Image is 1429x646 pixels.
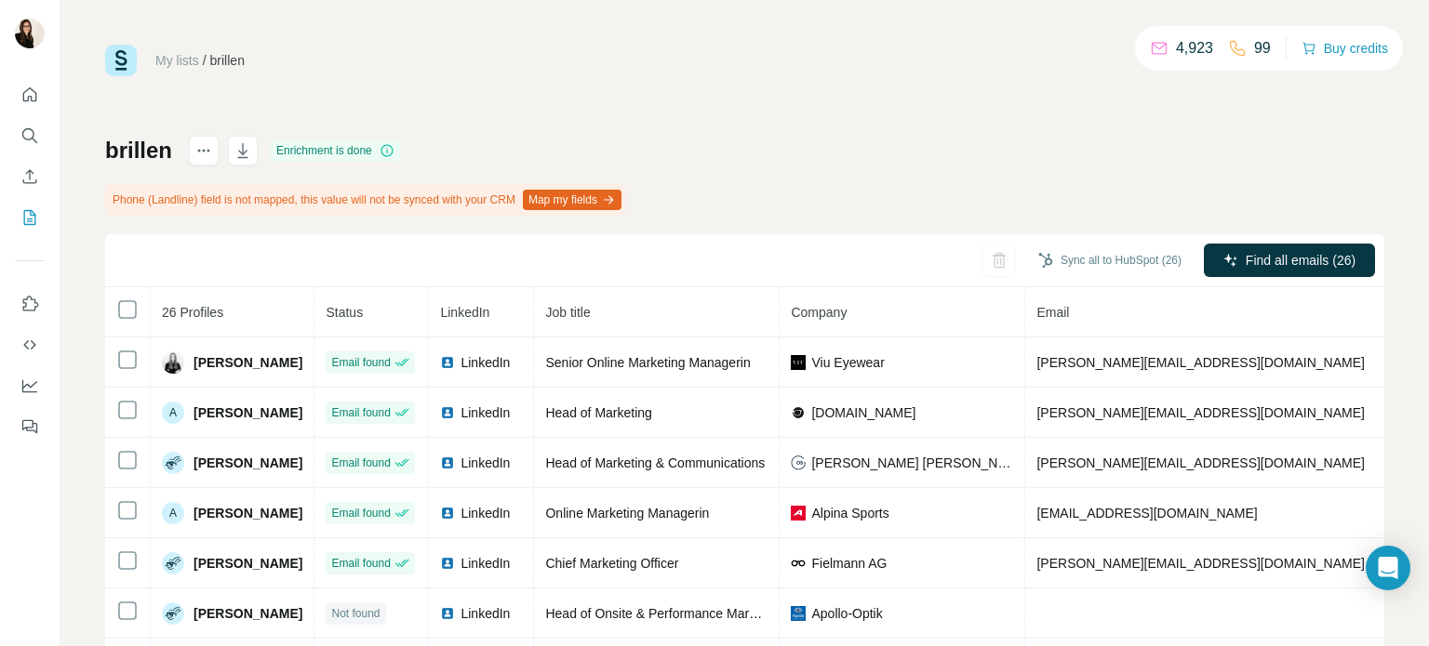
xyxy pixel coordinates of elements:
[440,606,455,621] img: LinkedIn logo
[331,605,380,622] span: Not found
[162,552,184,574] img: Avatar
[15,201,45,234] button: My lists
[791,355,806,370] img: company-logo
[440,506,455,521] img: LinkedIn logo
[189,136,219,165] button: actions
[326,305,363,320] span: Status
[791,556,806,571] img: company-logo
[811,604,882,623] span: Apollo-Optik
[331,505,390,521] span: Email found
[545,405,651,420] span: Head of Marketing
[523,190,621,210] button: Map my fields
[461,604,510,623] span: LinkedIn
[331,555,390,572] span: Email found
[331,404,390,421] span: Email found
[545,506,709,521] span: Online Marketing Managerin
[811,353,884,372] span: Viu Eyewear
[1366,546,1410,590] div: Open Intercom Messenger
[162,402,184,424] div: A
[162,452,184,474] img: Avatar
[1204,244,1375,277] button: Find all emails (26)
[1302,35,1388,61] button: Buy credits
[155,53,199,68] a: My lists
[440,355,455,370] img: LinkedIn logo
[1246,251,1356,270] span: Find all emails (26)
[15,410,45,443] button: Feedback
[203,51,207,70] li: /
[105,136,172,165] h1: brillen
[461,403,510,422] span: LinkedIn
[194,403,302,422] span: [PERSON_NAME]
[461,454,510,472] span: LinkedIn
[162,602,184,625] img: Avatar
[1025,246,1195,274] button: Sync all to HubSpot (26)
[15,369,45,402] button: Dashboard
[791,455,806,470] img: company-logo
[15,119,45,152] button: Search
[440,556,455,571] img: LinkedIn logo
[545,305,590,320] span: Job title
[1176,37,1213,59] p: 4,923
[440,405,455,420] img: LinkedIn logo
[811,504,888,522] span: Alpina Sports
[545,556,678,571] span: Chief Marketing Officer
[271,139,400,162] div: Enrichment is done
[791,305,847,320] span: Company
[1036,506,1257,521] span: [EMAIL_ADDRESS][DOMAIN_NAME]
[210,51,245,70] div: brillen
[194,454,302,472] span: [PERSON_NAME]
[105,45,137,76] img: Surfe Logo
[331,354,390,371] span: Email found
[1036,305,1069,320] span: Email
[791,506,806,521] img: company-logo
[791,606,806,621] img: company-logo
[15,78,45,112] button: Quick start
[15,287,45,321] button: Use Surfe on LinkedIn
[194,604,302,623] span: [PERSON_NAME]
[811,554,887,573] span: Fielmann AG
[1036,556,1364,571] span: [PERSON_NAME][EMAIL_ADDRESS][DOMAIN_NAME]
[1036,355,1364,370] span: [PERSON_NAME][EMAIL_ADDRESS][DOMAIN_NAME]
[1036,455,1364,470] span: [PERSON_NAME][EMAIL_ADDRESS][DOMAIN_NAME]
[545,455,765,470] span: Head of Marketing & Communications
[194,554,302,573] span: [PERSON_NAME]
[105,184,625,216] div: Phone (Landline) field is not mapped, this value will not be synced with your CRM
[545,606,783,621] span: Head of Onsite & Performance Marketing
[461,554,510,573] span: LinkedIn
[162,502,184,524] div: A
[440,455,455,470] img: LinkedIn logo
[545,355,750,370] span: Senior Online Marketing Managerin
[1254,37,1271,59] p: 99
[461,353,510,372] span: LinkedIn
[194,353,302,372] span: [PERSON_NAME]
[15,160,45,193] button: Enrich CSV
[162,351,184,374] img: Avatar
[811,454,1013,472] span: [PERSON_NAME] [PERSON_NAME] Gruppe
[1036,405,1364,420] span: [PERSON_NAME][EMAIL_ADDRESS][DOMAIN_NAME]
[811,403,915,422] span: [DOMAIN_NAME]
[194,504,302,522] span: [PERSON_NAME]
[162,305,223,320] span: 26 Profiles
[440,305,489,320] span: LinkedIn
[461,504,510,522] span: LinkedIn
[15,19,45,48] img: Avatar
[15,328,45,362] button: Use Surfe API
[331,455,390,471] span: Email found
[791,405,806,420] img: company-logo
